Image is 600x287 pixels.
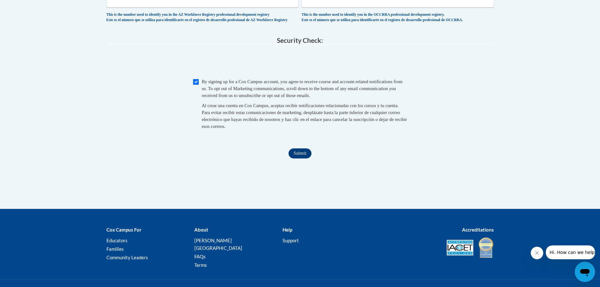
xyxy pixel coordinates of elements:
[106,246,124,252] a: Families
[194,254,206,259] a: FAQs
[252,50,348,75] iframe: reCAPTCHA
[202,79,403,98] span: By signing up for a Cox Campus account, you agree to receive course and account-related notificat...
[194,262,207,268] a: Terms
[106,12,299,23] div: This is the number used to identify you in the AZ Workforce Registry professional development reg...
[277,36,323,44] span: Security Check:
[546,245,595,259] iframe: Message from company
[531,247,543,259] iframe: Close message
[302,12,494,23] div: This is the number used to identify you in the OCCRRA professional development registry. Este es ...
[575,262,595,282] iframe: Button to launch messaging window
[462,227,494,232] b: Accreditations
[106,227,141,232] b: Cox Campus For
[478,237,494,259] img: IDA® Accredited
[194,238,242,251] a: [PERSON_NAME][GEOGRAPHIC_DATA]
[202,103,407,129] span: Al crear una cuenta en Cox Campus, aceptas recibir notificaciones relacionadas con los cursos y t...
[106,238,128,243] a: Educators
[447,240,473,255] img: Accredited IACET® Provider
[283,238,299,243] a: Support
[4,4,51,9] span: Hi. How can we help?
[289,148,311,158] input: Submit
[106,255,148,260] a: Community Leaders
[283,227,292,232] b: Help
[194,227,208,232] b: About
